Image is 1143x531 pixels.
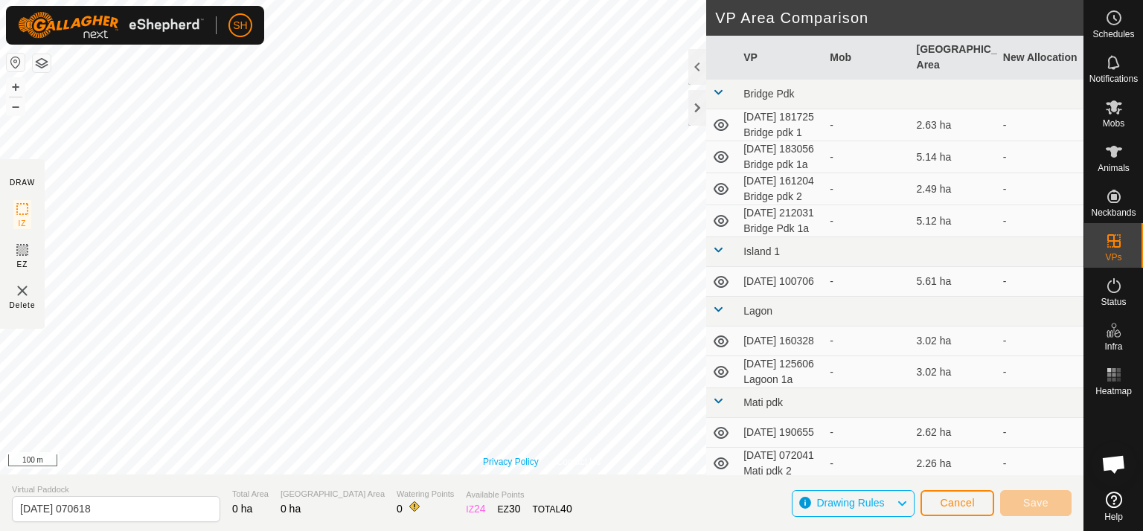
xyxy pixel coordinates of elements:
[7,97,25,115] button: –
[1105,253,1121,262] span: VPs
[997,418,1083,448] td: -
[715,9,1083,27] h2: VP Area Comparison
[830,274,904,289] div: -
[737,448,824,480] td: [DATE] 072041 Mati pdk 2
[737,141,824,173] td: [DATE] 183056 Bridge pdk 1a
[911,418,997,448] td: 2.62 ha
[743,245,780,257] span: Island 1
[743,88,794,100] span: Bridge Pdk
[997,356,1083,388] td: -
[466,501,485,517] div: IZ
[7,54,25,71] button: Reset Map
[13,282,31,300] img: VP
[1104,512,1123,521] span: Help
[1098,164,1130,173] span: Animals
[911,356,997,388] td: 3.02 ha
[737,326,824,356] td: [DATE] 160328
[33,54,51,72] button: Map Layers
[997,109,1083,141] td: -
[997,326,1083,356] td: -
[824,36,910,80] th: Mob
[17,259,28,270] span: EZ
[921,490,994,516] button: Cancel
[737,205,824,237] td: [DATE] 212031 Bridge Pdk 1a
[397,503,403,515] span: 0
[1023,497,1048,509] span: Save
[1091,208,1136,217] span: Neckbands
[281,503,301,515] span: 0 ha
[737,36,824,80] th: VP
[911,141,997,173] td: 5.14 ha
[7,78,25,96] button: +
[940,497,975,509] span: Cancel
[997,205,1083,237] td: -
[911,267,997,297] td: 5.61 ha
[830,181,904,197] div: -
[397,488,454,501] span: Watering Points
[737,173,824,205] td: [DATE] 161204 Bridge pdk 2
[557,455,601,469] a: Contact Us
[997,267,1083,297] td: -
[997,36,1083,80] th: New Allocation
[1101,297,1126,306] span: Status
[281,488,385,501] span: [GEOGRAPHIC_DATA] Area
[1084,486,1143,527] a: Help
[997,173,1083,205] td: -
[830,118,904,133] div: -
[911,36,997,80] th: [GEOGRAPHIC_DATA] Area
[12,483,220,496] span: Virtual Paddock
[474,503,486,515] span: 24
[498,501,521,517] div: EZ
[560,503,572,515] span: 40
[1092,30,1134,39] span: Schedules
[737,109,824,141] td: [DATE] 181725 Bridge pdk 1
[997,141,1083,173] td: -
[737,267,824,297] td: [DATE] 100706
[10,177,35,188] div: DRAW
[533,501,572,517] div: TOTAL
[1103,119,1124,128] span: Mobs
[509,503,521,515] span: 30
[1104,342,1122,351] span: Infra
[911,205,997,237] td: 5.12 ha
[830,456,904,472] div: -
[911,326,997,356] td: 3.02 ha
[19,218,27,229] span: IZ
[232,488,269,501] span: Total Area
[830,213,904,229] div: -
[816,497,884,509] span: Drawing Rules
[1089,74,1138,83] span: Notifications
[830,333,904,349] div: -
[911,173,997,205] td: 2.49 ha
[466,489,571,501] span: Available Points
[232,503,252,515] span: 0 ha
[10,300,36,311] span: Delete
[830,149,904,165] div: -
[997,448,1083,480] td: -
[911,109,997,141] td: 2.63 ha
[830,364,904,380] div: -
[18,12,204,39] img: Gallagher Logo
[830,425,904,440] div: -
[743,396,783,408] span: Mati pdk
[737,356,824,388] td: [DATE] 125606 Lagoon 1a
[1095,387,1132,396] span: Heatmap
[483,455,539,469] a: Privacy Policy
[1092,442,1136,486] div: Open chat
[911,448,997,480] td: 2.26 ha
[743,305,772,317] span: Lagon
[1000,490,1072,516] button: Save
[737,418,824,448] td: [DATE] 190655
[233,18,247,33] span: SH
